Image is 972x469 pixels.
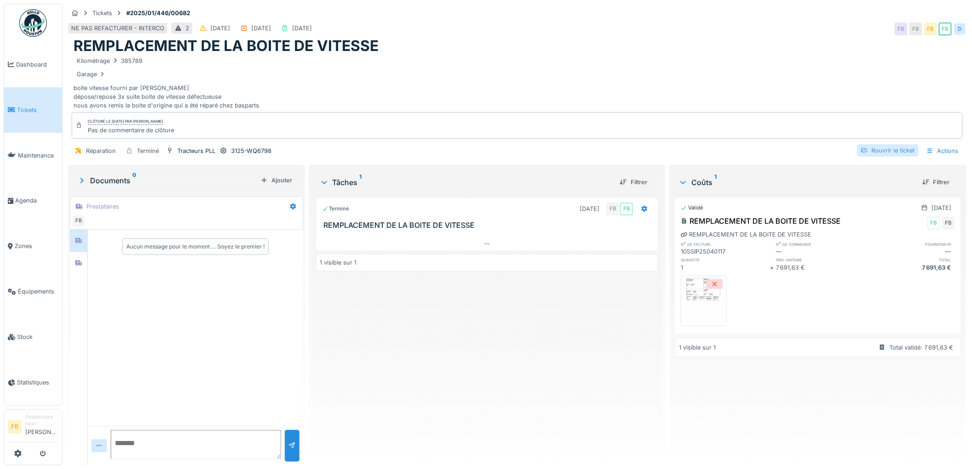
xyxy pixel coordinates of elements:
div: Kilométrage 385789 [77,57,142,65]
div: Actions [922,144,963,158]
sup: 0 [132,175,136,186]
h3: REMPLACEMENT DE LA BOITE DE VITESSE [324,221,655,230]
a: Dashboard [4,42,62,87]
div: REMPLACEMENT DE LA BOITE DE VITESSE [681,215,841,226]
div: Pas de commentaire de clôture [88,126,174,135]
div: FB [72,215,85,227]
div: Validé [681,204,703,212]
div: Tickets [92,9,112,17]
li: [PERSON_NAME] [25,413,58,440]
h6: n° de facture [681,241,770,247]
div: Total validé: 7 691,63 € [890,343,954,352]
h6: quantité [681,257,770,263]
a: Stock [4,314,62,360]
div: 10SSIP25040117 [681,247,770,256]
div: [DATE] [210,24,230,33]
a: Maintenance [4,133,62,178]
div: Rouvrir le ticket [857,144,919,157]
div: Aucun message pour le moment … Soyez le premier ! [126,243,265,251]
span: Statistiques [17,378,58,387]
h6: total [865,257,955,263]
div: Prestataires [86,202,119,211]
div: × [770,263,776,272]
div: Filtrer [919,176,954,188]
div: 3125-WQ6798 [231,147,271,155]
div: REMPLACEMENT DE LA BOITE DE VITESSE [681,230,811,239]
div: Coûts [678,177,915,188]
div: FB [927,217,940,230]
div: Garage [77,70,106,79]
div: Gestionnaire local [25,413,58,428]
span: Dashboard [16,60,58,69]
div: 2 [186,24,189,33]
div: FB [942,217,955,230]
span: Zones [15,242,58,250]
strong: #2025/01/446/00682 [123,9,194,17]
a: Agenda [4,178,62,224]
img: Badge_color-CXgf-gQk.svg [19,9,47,37]
span: Équipements [18,287,58,296]
div: FB [606,203,619,215]
div: NE PAS REFACTURER - INTERCO [71,24,164,33]
h6: prix unitaire [776,257,866,263]
span: Agenda [15,196,58,205]
div: [DATE] [292,24,312,33]
h1: REMPLACEMENT DE LA BOITE DE VITESSE [73,37,379,55]
div: Terminé [322,205,350,213]
div: boite vitesse fourni par [PERSON_NAME] dépose/repose 3x suite boite de vitesse défectueuse nous a... [73,55,961,110]
div: Clôturé le [DATE] par [PERSON_NAME] [88,119,163,125]
div: Terminé [137,147,159,155]
span: Stock [17,333,58,341]
div: Tâches [320,177,613,188]
div: Réparation [86,147,116,155]
div: 7 691,63 € [776,263,866,272]
sup: 1 [360,177,362,188]
div: D [954,23,966,35]
div: [DATE] [251,24,271,33]
sup: 1 [714,177,717,188]
h6: fournisseur [865,241,955,247]
a: Tickets [4,87,62,133]
div: — [865,247,955,256]
div: 7 691,63 € [865,263,955,272]
div: FB [910,23,922,35]
div: FB [620,203,633,215]
div: FB [895,23,908,35]
a: Zones [4,224,62,269]
a: FB Gestionnaire local[PERSON_NAME] [8,413,58,442]
div: Ajouter [257,174,296,186]
div: Tracteurs PLL [177,147,215,155]
div: FB [924,23,937,35]
li: FB [8,420,22,434]
img: rz1tsjqbqy8ypj8vxxq7bci1udo5 [683,278,724,324]
a: Statistiques [4,360,62,405]
div: [DATE] [932,203,952,212]
div: 1 visible sur 1 [679,343,716,352]
div: — [776,247,866,256]
h6: n° de commande [776,241,866,247]
div: 1 visible sur 1 [320,258,357,267]
div: [DATE] [580,204,599,213]
div: Documents [77,175,257,186]
div: FB [939,23,952,35]
div: 1 [681,263,770,272]
div: Filtrer [616,176,651,188]
span: Maintenance [18,151,58,160]
a: Équipements [4,269,62,314]
span: Tickets [17,106,58,114]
